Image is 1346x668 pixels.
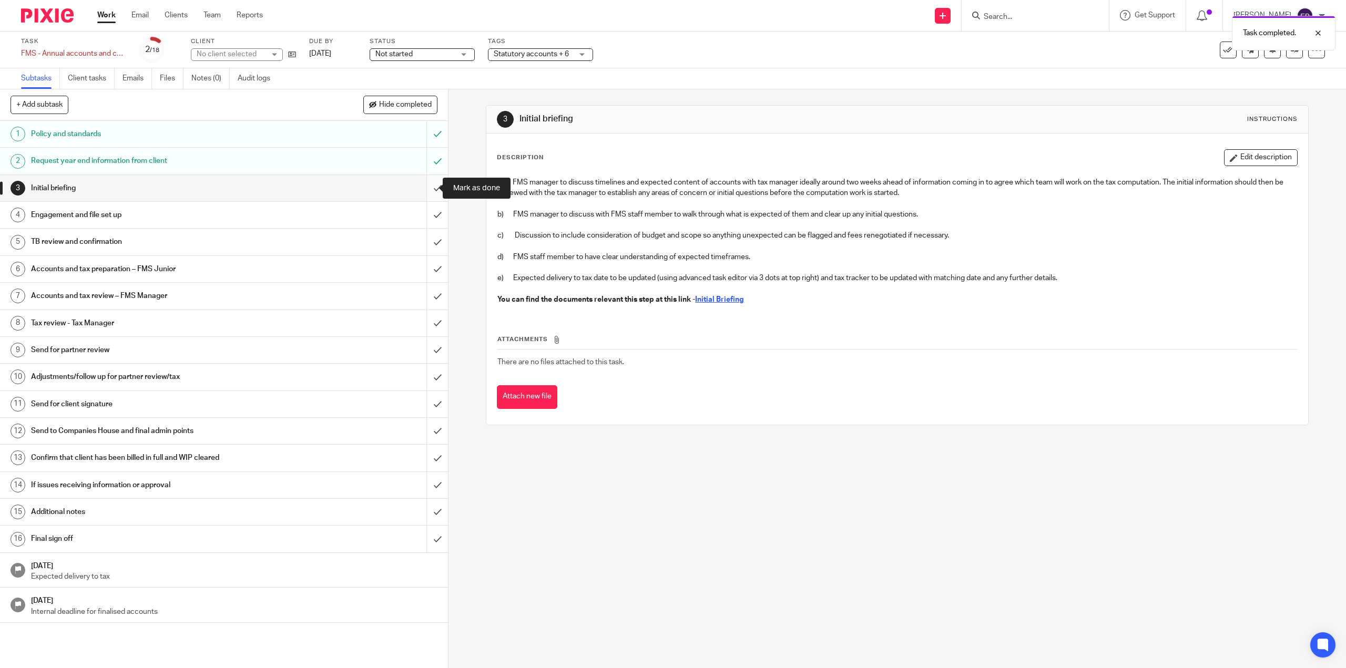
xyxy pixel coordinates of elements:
a: Files [160,68,183,89]
p: Expected delivery to tax [31,571,438,582]
p: Description [497,153,544,162]
a: Initial Briefing [695,296,744,303]
span: There are no files attached to this task. [497,358,624,366]
small: /18 [150,47,159,53]
div: 16 [11,532,25,547]
a: Clients [165,10,188,20]
h1: Engagement and file set up [31,207,288,223]
h1: Adjustments/follow up for partner review/tax [31,369,288,385]
span: Hide completed [379,101,432,109]
div: 2 [145,44,159,56]
a: Audit logs [238,68,278,89]
h1: TB review and confirmation [31,234,288,250]
img: Pixie [21,8,74,23]
h1: [DATE] [31,558,438,571]
p: b) FMS manager to discuss with FMS staff member to walk through what is expected of them and clea... [497,209,1297,220]
strong: You can find the documents relevant this step at [497,296,662,303]
p: Task completed. [1243,28,1296,38]
label: Tags [488,37,593,46]
span: Attachments [497,336,548,342]
label: Due by [309,37,356,46]
h1: Send for client signature [31,396,288,412]
a: Reports [237,10,263,20]
div: 15 [11,505,25,519]
div: 10 [11,369,25,384]
button: Attach new file [497,385,557,409]
h1: If issues receiving information or approval [31,477,288,493]
div: 3 [497,111,514,128]
p: Internal deadline for finalised accounts [31,607,438,617]
label: Client [191,37,296,46]
h1: Policy and standards [31,126,288,142]
span: Not started [375,50,413,58]
div: 6 [11,262,25,276]
span: [DATE] [309,50,331,57]
div: 3 [11,181,25,196]
div: FMS - Annual accounts and corporation tax - December 2024 [21,48,126,59]
span: Statutory accounts + 6 [494,50,569,58]
div: 8 [11,316,25,331]
div: FMS - Annual accounts and corporation tax - [DATE] [21,48,126,59]
h1: Accounts and tax preparation – FMS Junior [31,261,288,277]
h1: Send to Companies House and final admin points [31,423,288,439]
h1: Tax review - Tax Manager [31,315,288,331]
h1: Initial briefing [31,180,288,196]
div: 2 [11,154,25,169]
h1: Final sign off [31,531,288,547]
h1: Confirm that client has been billed in full and WIP cleared [31,450,288,466]
div: 7 [11,289,25,303]
div: No client selected [197,49,265,59]
div: 11 [11,397,25,412]
a: Notes (0) [191,68,230,89]
p: c) Discussion to include consideration of budget and scope so anything unexpected can be flagged ... [497,230,1297,241]
h1: Request year end information from client [31,153,288,169]
div: 13 [11,450,25,465]
div: Instructions [1247,115,1298,124]
h1: Send for partner review [31,342,288,358]
a: Team [203,10,221,20]
p: e) Expected delivery to tax date to be updated (using advanced task editor via 3 dots at top righ... [497,273,1297,283]
div: 9 [11,343,25,357]
strong: this link - [664,296,695,303]
h1: Additional notes [31,504,288,520]
div: 1 [11,127,25,141]
div: 12 [11,424,25,438]
h1: [DATE] [31,593,438,606]
a: Subtasks [21,68,60,89]
p: a) FMS manager to discuss timelines and expected content of accounts with tax manager ideally aro... [497,177,1297,199]
label: Task [21,37,126,46]
p: d) FMS staff member to have clear understanding of expected timeframes. [497,252,1297,262]
button: + Add subtask [11,96,68,114]
a: Client tasks [68,68,115,89]
div: 5 [11,235,25,250]
h1: Initial briefing [519,114,920,125]
img: svg%3E [1297,7,1313,24]
button: Hide completed [363,96,437,114]
a: Email [131,10,149,20]
a: Work [97,10,116,20]
button: Edit description [1224,149,1298,166]
h1: Accounts and tax review – FMS Manager [31,288,288,304]
a: Emails [123,68,152,89]
label: Status [370,37,475,46]
div: 4 [11,208,25,222]
div: 14 [11,478,25,492]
